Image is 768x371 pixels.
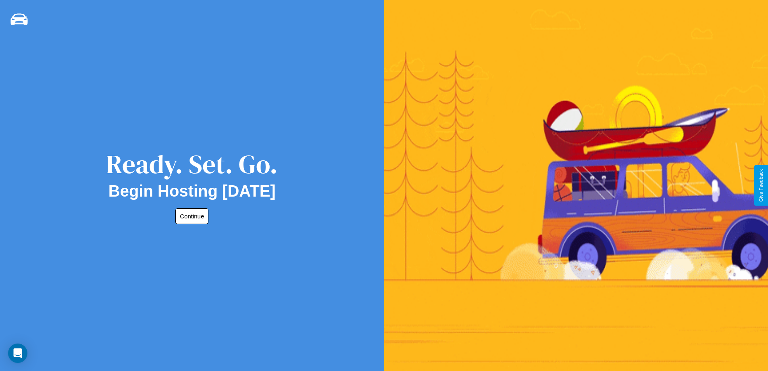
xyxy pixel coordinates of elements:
[106,146,278,182] div: Ready. Set. Go.
[175,208,208,224] button: Continue
[108,182,276,200] h2: Begin Hosting [DATE]
[8,344,27,363] div: Open Intercom Messenger
[758,169,764,202] div: Give Feedback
